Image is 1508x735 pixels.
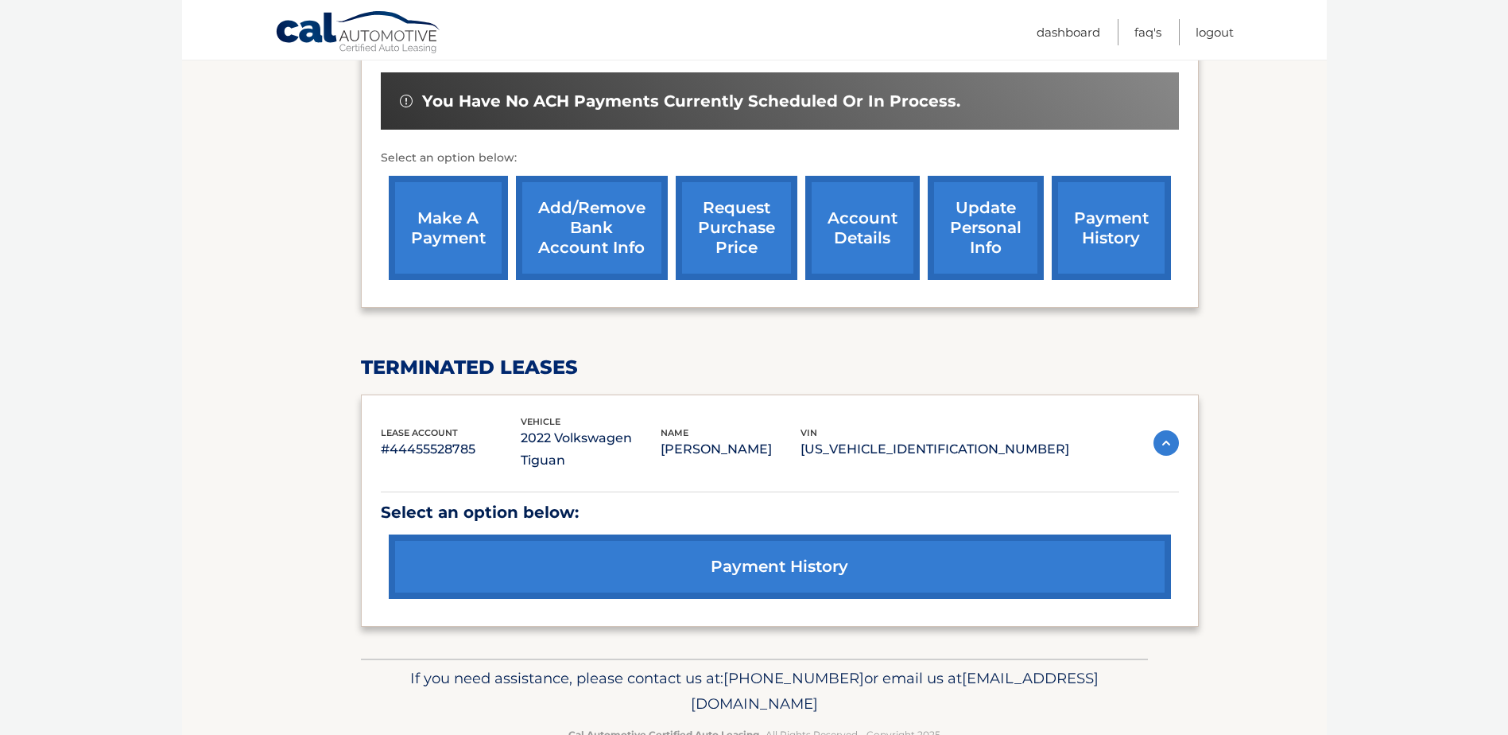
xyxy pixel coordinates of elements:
p: 2022 Volkswagen Tiguan [521,427,661,472]
a: payment history [389,535,1171,599]
a: Logout [1196,19,1234,45]
a: Cal Automotive [275,10,442,56]
a: update personal info [928,176,1044,280]
span: vehicle [521,416,560,427]
span: lease account [381,427,458,438]
a: payment history [1052,176,1171,280]
span: [PHONE_NUMBER] [723,669,864,687]
span: name [661,427,688,438]
h2: terminated leases [361,356,1199,379]
p: [PERSON_NAME] [661,438,801,461]
p: Select an option below: [381,149,1179,168]
span: You have no ACH payments currently scheduled or in process. [422,91,960,111]
a: Add/Remove bank account info [516,176,668,280]
a: make a payment [389,176,508,280]
span: [EMAIL_ADDRESS][DOMAIN_NAME] [691,669,1099,713]
img: alert-white.svg [400,95,413,107]
a: Dashboard [1037,19,1100,45]
span: vin [801,427,817,438]
img: accordion-active.svg [1153,430,1179,456]
a: account details [805,176,920,280]
p: If you need assistance, please contact us at: or email us at [371,666,1138,717]
a: request purchase price [676,176,797,280]
p: Select an option below: [381,499,1179,527]
p: #44455528785 [381,438,521,461]
p: [US_VEHICLE_IDENTIFICATION_NUMBER] [801,438,1069,461]
a: FAQ's [1134,19,1161,45]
